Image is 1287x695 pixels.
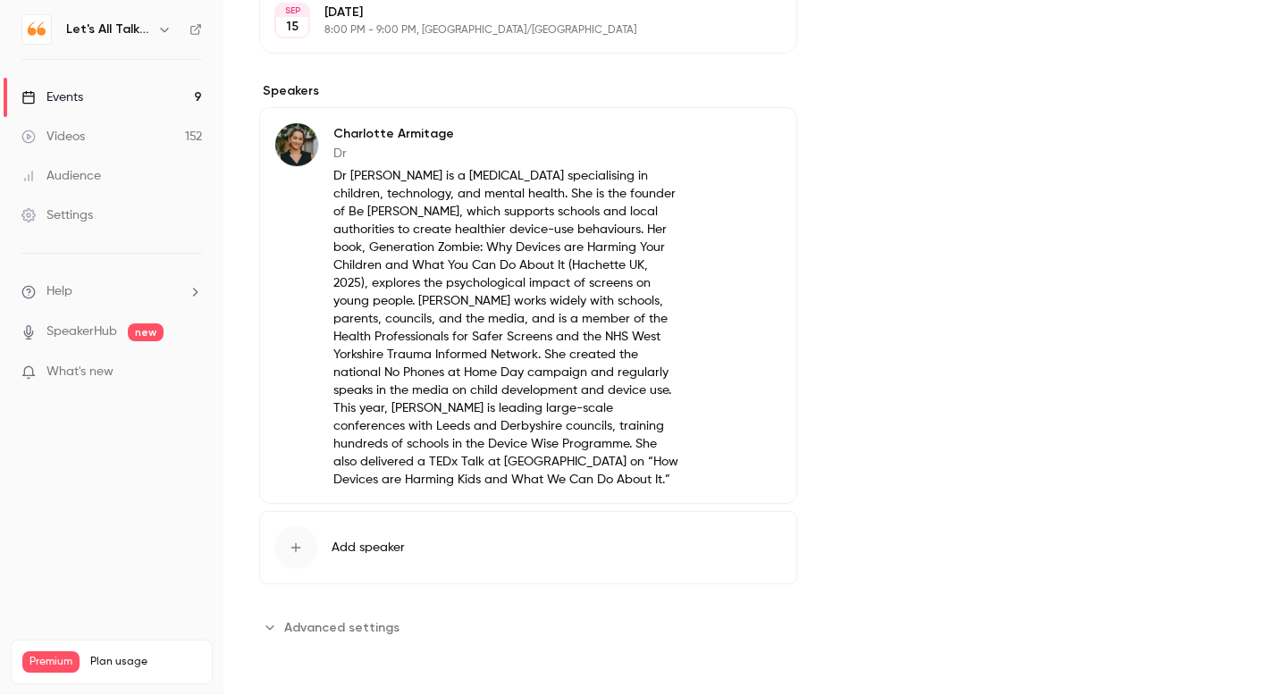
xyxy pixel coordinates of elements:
div: SEP [276,4,308,17]
div: Settings [21,206,93,224]
a: SpeakerHub [46,322,117,341]
span: Add speaker [332,539,405,557]
h6: Let's All Talk Mental Health [66,21,150,38]
p: Dr [333,145,681,163]
p: [DATE] [324,4,702,21]
p: 15 [286,18,299,36]
span: Plan usage [90,655,201,669]
li: help-dropdown-opener [21,282,202,301]
span: Help [46,282,72,301]
div: Audience [21,167,101,185]
p: Charlotte Armitage [333,125,681,143]
span: Premium [22,651,80,673]
span: What's new [46,363,114,381]
button: Add speaker [259,511,797,584]
div: Charlotte ArmitageCharlotte ArmitageDrDr [PERSON_NAME] is a [MEDICAL_DATA] specialising in childr... [259,107,797,504]
span: new [128,323,164,341]
p: 8:00 PM - 9:00 PM, [GEOGRAPHIC_DATA]/[GEOGRAPHIC_DATA] [324,23,702,38]
label: Speakers [259,82,797,100]
section: Advanced settings [259,613,797,641]
img: Let's All Talk Mental Health [22,15,51,44]
div: Events [21,88,83,106]
button: Advanced settings [259,613,410,641]
div: Videos [21,128,85,146]
span: Advanced settings [284,618,400,637]
iframe: Noticeable Trigger [181,364,202,381]
p: Dr [PERSON_NAME] is a [MEDICAL_DATA] specialising in children, technology, and mental health. She... [333,167,681,489]
img: Charlotte Armitage [275,123,318,166]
